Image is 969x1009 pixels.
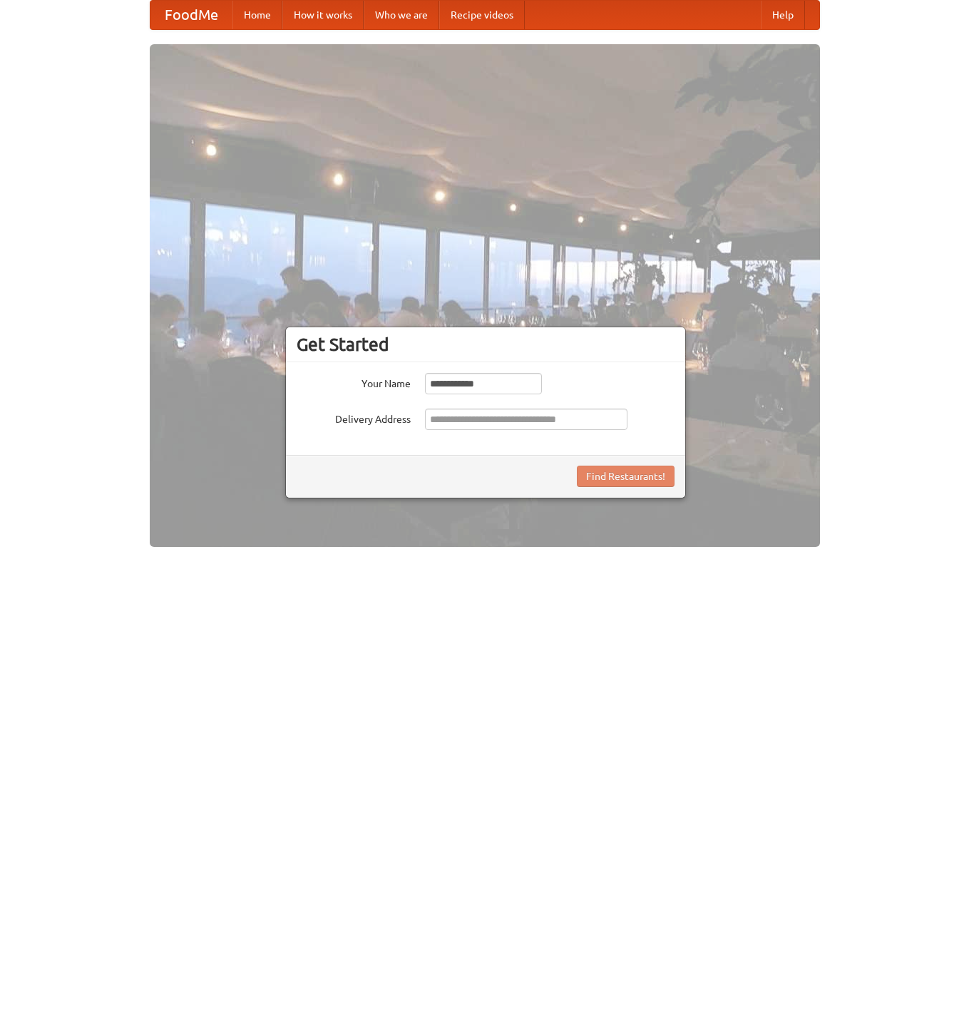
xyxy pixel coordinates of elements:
[150,1,232,29] a: FoodMe
[282,1,364,29] a: How it works
[577,466,675,487] button: Find Restaurants!
[297,373,411,391] label: Your Name
[761,1,805,29] a: Help
[364,1,439,29] a: Who we are
[439,1,525,29] a: Recipe videos
[232,1,282,29] a: Home
[297,409,411,426] label: Delivery Address
[297,334,675,355] h3: Get Started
